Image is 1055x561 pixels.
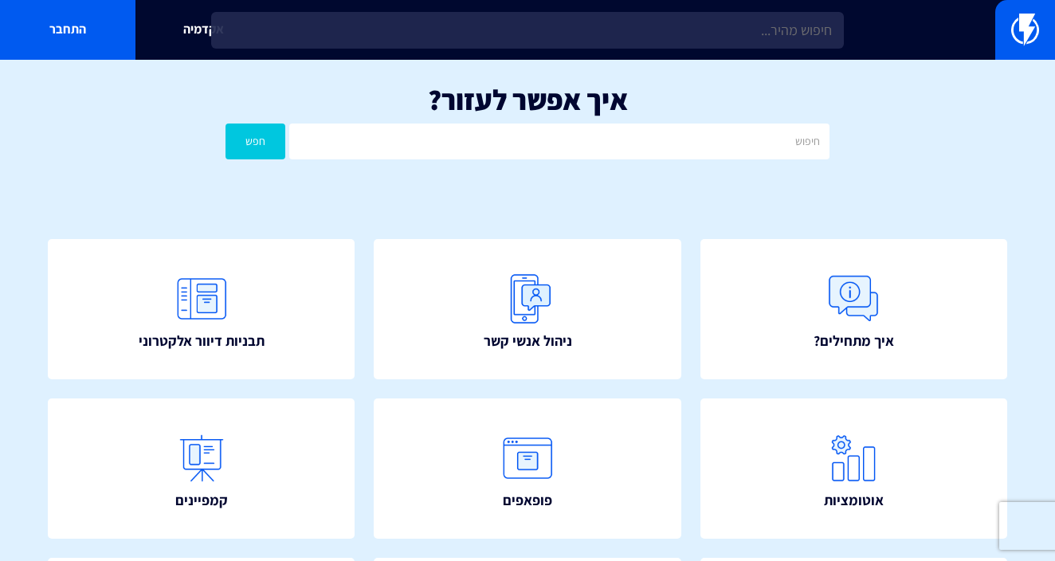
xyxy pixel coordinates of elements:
[700,239,1007,379] a: איך מתחילים?
[175,490,228,511] span: קמפיינים
[289,124,829,159] input: חיפוש
[24,84,1031,116] h1: איך אפשר לעזור?
[226,124,285,159] button: חפש
[484,331,572,351] span: ניהול אנשי קשר
[374,239,680,379] a: ניהול אנשי קשר
[139,331,265,351] span: תבניות דיוור אלקטרוני
[814,331,894,351] span: איך מתחילים?
[503,490,552,511] span: פופאפים
[374,398,680,539] a: פופאפים
[48,398,355,539] a: קמפיינים
[48,239,355,379] a: תבניות דיוור אלקטרוני
[211,12,844,49] input: חיפוש מהיר...
[824,490,884,511] span: אוטומציות
[700,398,1007,539] a: אוטומציות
